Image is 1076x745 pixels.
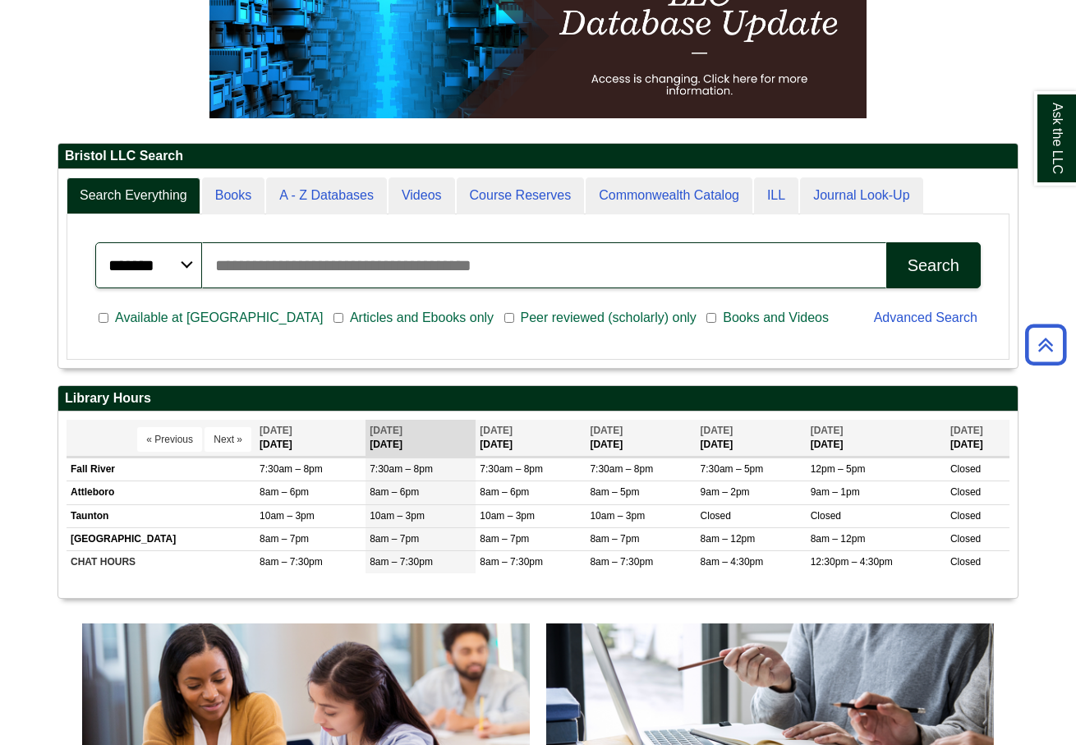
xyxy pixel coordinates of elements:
[389,177,455,214] a: Videos
[67,504,255,527] td: Taunton
[811,425,844,436] span: [DATE]
[701,510,731,522] span: Closed
[67,458,255,481] td: Fall River
[67,550,255,573] td: CHAT HOURS
[886,242,981,288] button: Search
[480,533,529,545] span: 8am – 7pm
[811,556,893,568] span: 12:30pm – 4:30pm
[370,463,433,475] span: 7:30am – 8pm
[137,427,202,452] button: « Previous
[590,556,653,568] span: 8am – 7:30pm
[811,486,860,498] span: 9am – 1pm
[480,486,529,498] span: 8am – 6pm
[480,510,535,522] span: 10am – 3pm
[586,177,752,214] a: Commonwealth Catalog
[457,177,585,214] a: Course Reserves
[58,386,1018,412] h2: Library Hours
[370,533,419,545] span: 8am – 7pm
[480,463,543,475] span: 7:30am – 8pm
[67,177,200,214] a: Search Everything
[370,510,425,522] span: 10am – 3pm
[586,420,696,457] th: [DATE]
[205,427,251,452] button: Next »
[260,556,323,568] span: 8am – 7:30pm
[370,556,433,568] span: 8am – 7:30pm
[67,527,255,550] td: [GEOGRAPHIC_DATA]
[343,308,500,328] span: Articles and Ebooks only
[202,177,264,214] a: Books
[260,533,309,545] span: 8am – 7pm
[590,486,639,498] span: 8am – 5pm
[370,425,402,436] span: [DATE]
[480,425,513,436] span: [DATE]
[67,481,255,504] td: Attleboro
[950,510,981,522] span: Closed
[590,425,623,436] span: [DATE]
[590,510,645,522] span: 10am – 3pm
[706,310,716,325] input: Books and Videos
[480,556,543,568] span: 8am – 7:30pm
[333,310,343,325] input: Articles and Ebooks only
[807,420,946,457] th: [DATE]
[1019,333,1072,356] a: Back to Top
[697,420,807,457] th: [DATE]
[370,486,419,498] span: 8am – 6pm
[908,256,959,275] div: Search
[590,533,639,545] span: 8am – 7pm
[366,420,476,457] th: [DATE]
[701,425,733,436] span: [DATE]
[701,533,756,545] span: 8am – 12pm
[811,510,841,522] span: Closed
[811,533,866,545] span: 8am – 12pm
[701,556,764,568] span: 8am – 4:30pm
[716,308,835,328] span: Books and Videos
[260,425,292,436] span: [DATE]
[476,420,586,457] th: [DATE]
[590,463,653,475] span: 7:30am – 8pm
[874,310,977,324] a: Advanced Search
[950,533,981,545] span: Closed
[950,463,981,475] span: Closed
[514,308,703,328] span: Peer reviewed (scholarly) only
[950,556,981,568] span: Closed
[255,420,366,457] th: [DATE]
[58,144,1018,169] h2: Bristol LLC Search
[266,177,387,214] a: A - Z Databases
[260,463,323,475] span: 7:30am – 8pm
[260,486,309,498] span: 8am – 6pm
[260,510,315,522] span: 10am – 3pm
[950,486,981,498] span: Closed
[504,310,514,325] input: Peer reviewed (scholarly) only
[950,425,983,436] span: [DATE]
[754,177,798,214] a: ILL
[800,177,922,214] a: Journal Look-Up
[108,308,329,328] span: Available at [GEOGRAPHIC_DATA]
[946,420,1009,457] th: [DATE]
[99,310,108,325] input: Available at [GEOGRAPHIC_DATA]
[701,486,750,498] span: 9am – 2pm
[811,463,866,475] span: 12pm – 5pm
[701,463,764,475] span: 7:30am – 5pm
